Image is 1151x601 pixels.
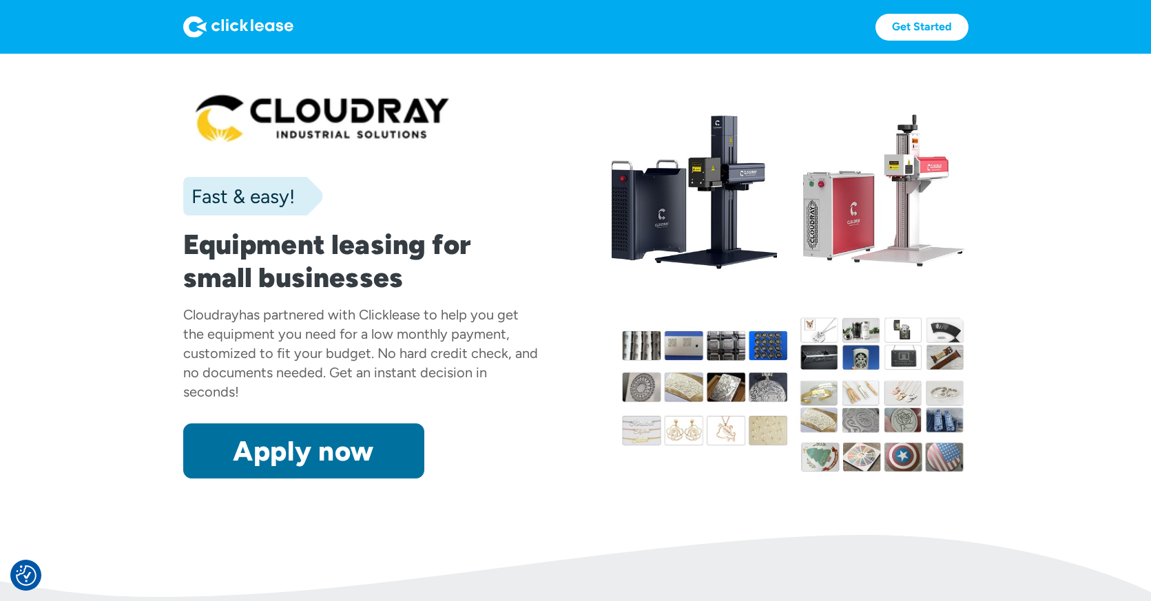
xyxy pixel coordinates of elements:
img: Revisit consent button [16,565,37,586]
a: Apply now [183,423,424,478]
div: Cloudray [183,306,239,323]
h1: Equipment leasing for small businesses [183,228,540,294]
button: Consent Preferences [16,565,37,586]
a: Get Started [875,14,968,41]
div: Fast & easy! [183,182,295,210]
img: Logo [183,16,293,38]
div: has partnered with Clicklease to help you get the equipment you need for a low monthly payment, c... [183,306,538,400]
